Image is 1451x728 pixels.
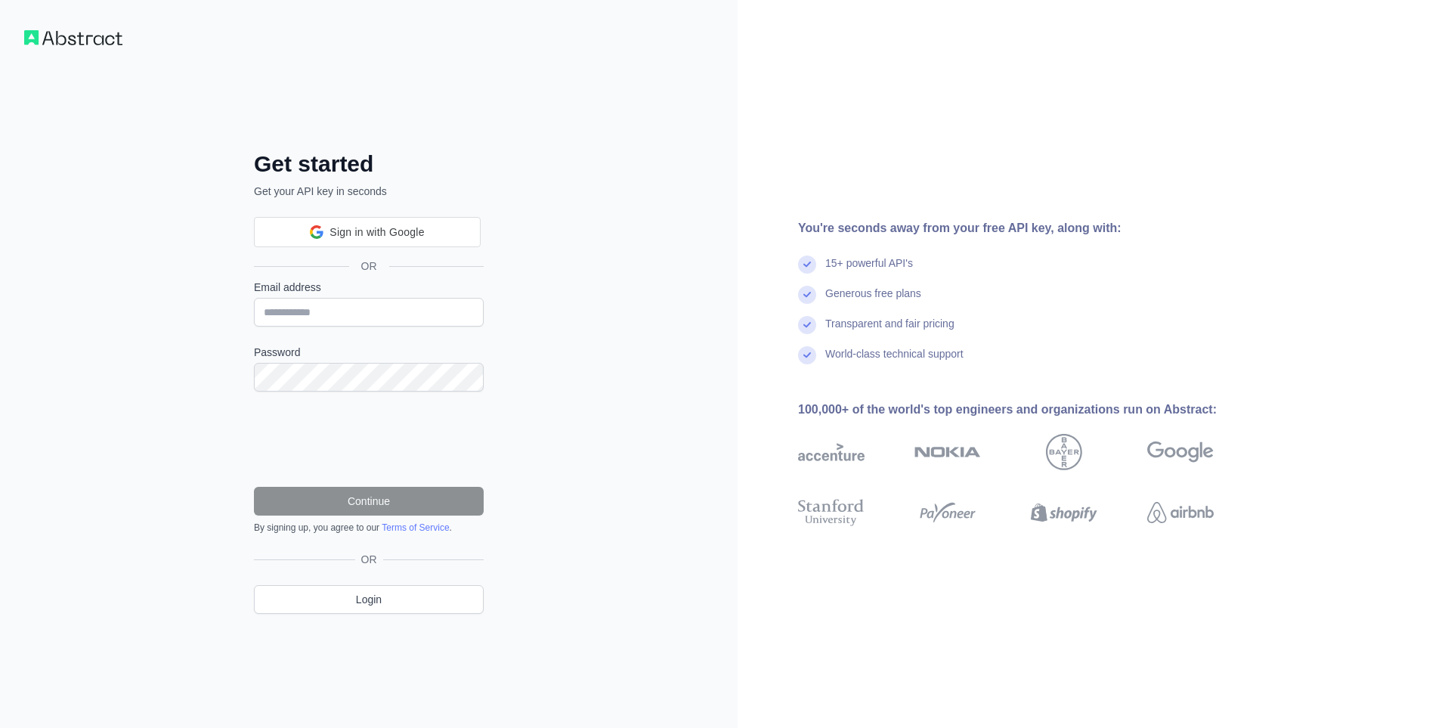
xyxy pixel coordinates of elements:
[254,410,484,469] iframe: reCAPTCHA
[825,346,964,376] div: World-class technical support
[1046,434,1082,470] img: bayer
[798,434,865,470] img: accenture
[254,184,484,199] p: Get your API key in seconds
[254,345,484,360] label: Password
[355,552,383,567] span: OR
[798,256,816,274] img: check mark
[798,401,1262,419] div: 100,000+ of the world's top engineers and organizations run on Abstract:
[1147,434,1214,470] img: google
[254,487,484,516] button: Continue
[825,286,921,316] div: Generous free plans
[798,219,1262,237] div: You're seconds away from your free API key, along with:
[349,259,389,274] span: OR
[254,522,484,534] div: By signing up, you agree to our .
[798,316,816,334] img: check mark
[254,150,484,178] h2: Get started
[329,225,424,240] span: Sign in with Google
[798,496,865,529] img: stanford university
[1147,496,1214,529] img: airbnb
[798,346,816,364] img: check mark
[1031,496,1097,529] img: shopify
[254,217,481,247] div: Sign in with Google
[254,280,484,295] label: Email address
[825,256,913,286] div: 15+ powerful API's
[914,434,981,470] img: nokia
[825,316,954,346] div: Transparent and fair pricing
[914,496,981,529] img: payoneer
[24,30,122,45] img: Workflow
[798,286,816,304] img: check mark
[254,585,484,614] a: Login
[382,522,449,533] a: Terms of Service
